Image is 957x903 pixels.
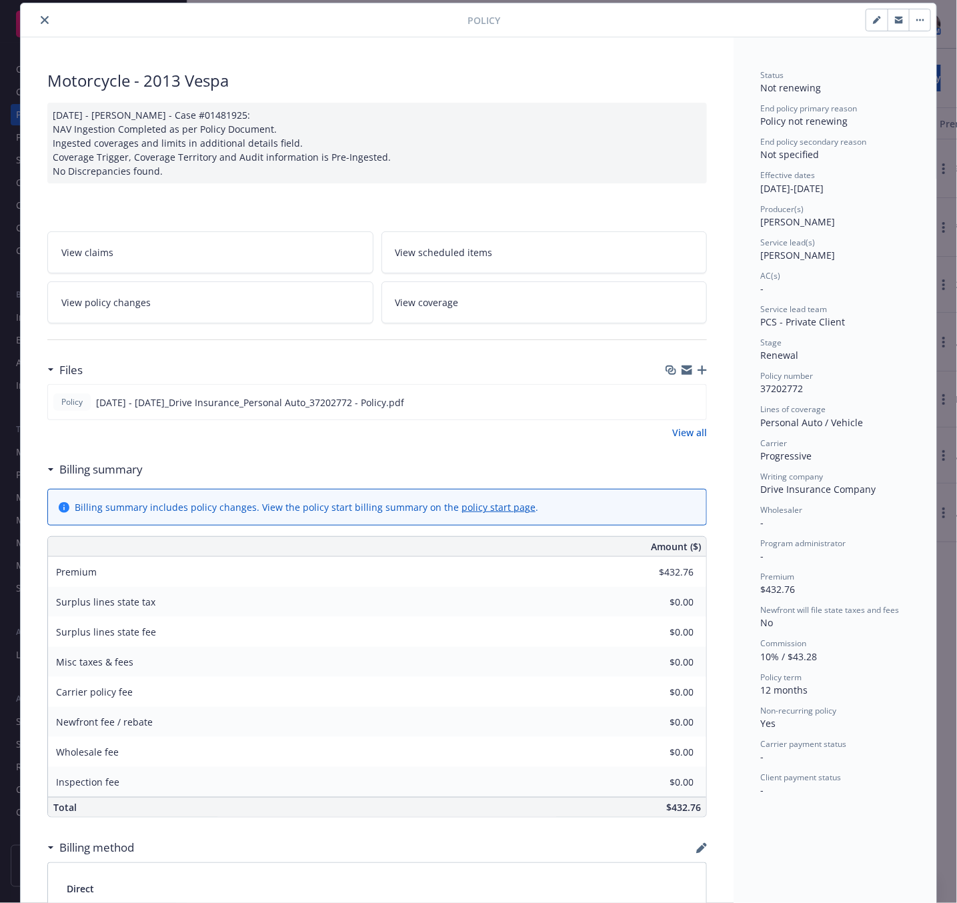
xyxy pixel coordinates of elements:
a: View all [672,425,707,439]
span: Newfront fee / rebate [56,716,153,728]
span: Premium [56,566,97,578]
span: Total [53,801,77,814]
button: download file [668,395,678,409]
span: View claims [61,245,113,259]
span: Progressive [760,449,812,462]
span: Yes [760,717,776,730]
span: Policy not renewing [760,115,848,127]
span: Misc taxes & fees [56,656,133,668]
span: Surplus lines state fee [56,626,156,638]
span: Effective dates [760,169,815,181]
span: Premium [760,571,794,582]
div: Motorcycle - 2013 Vespa [47,69,707,92]
input: 0.00 [615,772,702,792]
span: Inspection fee [56,776,119,788]
span: 12 months [760,684,808,696]
h3: Files [59,361,83,379]
div: Personal Auto / Vehicle [760,415,910,429]
span: Stage [760,337,782,348]
span: - [760,516,764,529]
input: 0.00 [615,682,702,702]
span: View coverage [395,295,459,309]
span: Client payment status [760,772,841,783]
div: Files [47,361,83,379]
span: $432.76 [760,583,795,596]
span: End policy secondary reason [760,136,866,147]
span: Service lead(s) [760,237,815,248]
span: Status [760,69,784,81]
input: 0.00 [615,652,702,672]
span: Carrier payment status [760,738,846,750]
a: View scheduled items [381,231,708,273]
span: Not renewing [760,81,821,94]
span: [DATE] - [DATE]_Drive Insurance_Personal Auto_37202772 - Policy.pdf [96,395,404,409]
div: Billing method [47,839,134,856]
div: [DATE] - [PERSON_NAME] - Case #01481925: NAV Ingestion Completed as per Policy Document. Ingested... [47,103,707,183]
span: $432.76 [666,801,701,814]
span: - [760,282,764,295]
a: View claims [47,231,373,273]
span: PCS - Private Client [760,315,845,328]
div: Billing summary [47,461,143,478]
span: View policy changes [61,295,151,309]
span: Writing company [760,471,823,482]
span: Newfront will file state taxes and fees [760,604,899,616]
span: - [760,750,764,763]
span: Carrier [760,437,787,449]
span: Drive Insurance Company [760,483,876,496]
span: Policy number [760,370,813,381]
span: Commission [760,638,806,649]
a: policy start page [461,501,536,514]
span: AC(s) [760,270,780,281]
span: - [760,784,764,796]
span: - [760,550,764,562]
span: Amount ($) [651,540,701,554]
span: [PERSON_NAME] [760,215,835,228]
span: Not specified [760,148,819,161]
span: Policy [59,396,85,408]
span: Producer(s) [760,203,804,215]
a: View coverage [381,281,708,323]
span: No [760,616,773,629]
span: Wholesaler [760,504,802,516]
span: Policy term [760,672,802,683]
span: Policy [467,13,500,27]
span: End policy primary reason [760,103,857,114]
span: View scheduled items [395,245,493,259]
span: 37202772 [760,382,803,395]
div: Billing summary includes policy changes. View the policy start billing summary on the . [75,500,538,514]
span: Service lead team [760,303,827,315]
input: 0.00 [615,712,702,732]
button: preview file [689,395,701,409]
button: close [37,12,53,28]
input: 0.00 [615,622,702,642]
span: [PERSON_NAME] [760,249,835,261]
span: Lines of coverage [760,403,826,415]
a: View policy changes [47,281,373,323]
span: Carrier policy fee [56,686,133,698]
span: Non-recurring policy [760,705,836,716]
span: Program administrator [760,538,846,549]
span: Renewal [760,349,798,361]
h3: Billing method [59,839,134,856]
input: 0.00 [615,742,702,762]
input: 0.00 [615,592,702,612]
div: [DATE] - [DATE] [760,169,910,195]
span: 10% / $43.28 [760,650,817,663]
input: 0.00 [615,562,702,582]
h3: Billing summary [59,461,143,478]
span: Wholesale fee [56,746,119,758]
span: Surplus lines state tax [56,596,155,608]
